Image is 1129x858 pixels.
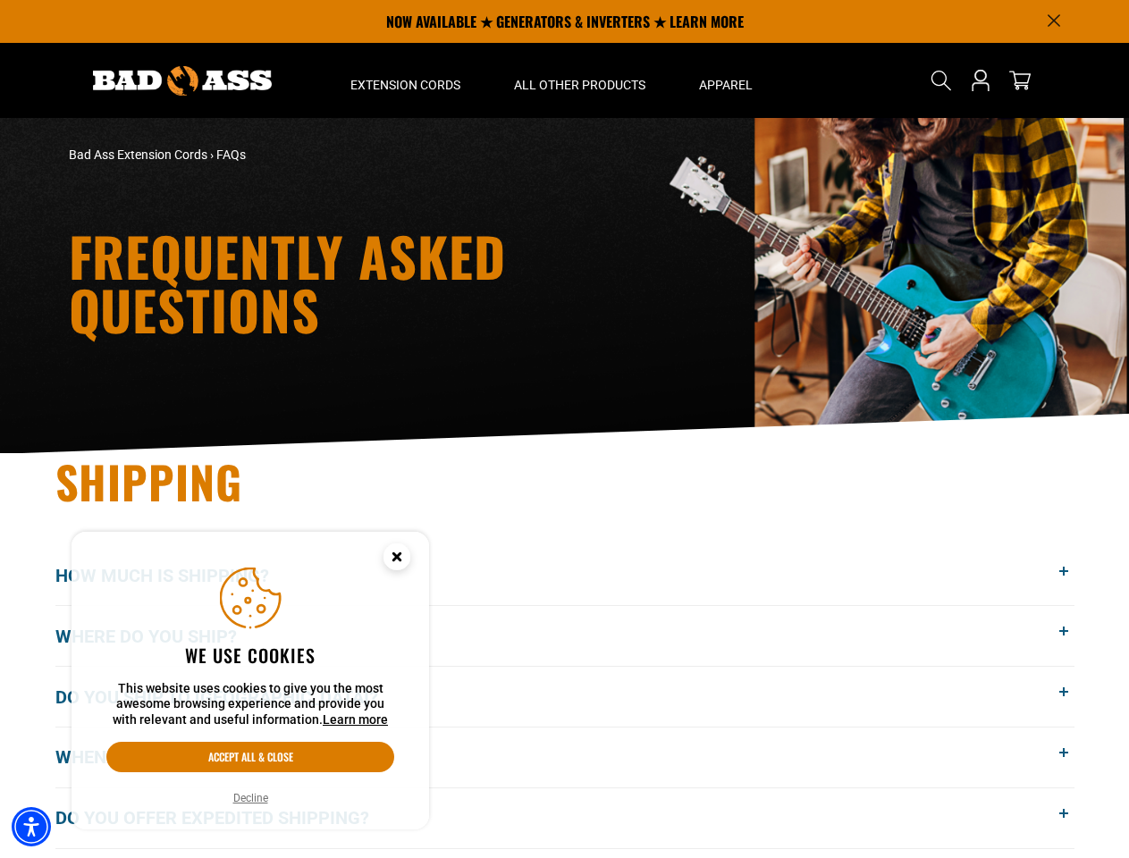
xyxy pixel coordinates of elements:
[55,744,366,770] span: When will my order get here?
[487,43,672,118] summary: All Other Products
[55,546,1074,606] button: How much is shipping?
[55,448,243,514] span: Shipping
[93,66,272,96] img: Bad Ass Extension Cords
[106,681,394,728] p: This website uses cookies to give you the most awesome browsing experience and provide you with r...
[55,667,1074,727] button: Do you ship to [GEOGRAPHIC_DATA]?
[55,623,264,650] span: Where do you ship?
[699,77,753,93] span: Apparel
[350,77,460,93] span: Extension Cords
[69,147,207,162] a: Bad Ass Extension Cords
[55,606,1074,666] button: Where do you ship?
[55,684,405,711] span: Do you ship to [GEOGRAPHIC_DATA]?
[514,77,645,93] span: All Other Products
[927,66,956,95] summary: Search
[55,728,1074,787] button: When will my order get here?
[12,807,51,846] div: Accessibility Menu
[69,229,721,336] h1: Frequently Asked Questions
[106,643,394,667] h2: We use cookies
[210,147,214,162] span: ›
[966,43,995,118] a: Open this option
[228,789,274,807] button: Decline
[72,532,429,830] aside: Cookie Consent
[672,43,779,118] summary: Apparel
[365,532,429,587] button: Close this option
[324,43,487,118] summary: Extension Cords
[323,712,388,727] a: This website uses cookies to give you the most awesome browsing experience and provide you with r...
[55,788,1074,848] button: Do you offer expedited shipping?
[55,562,296,589] span: How much is shipping?
[216,147,246,162] span: FAQs
[106,742,394,772] button: Accept all & close
[69,146,721,164] nav: breadcrumbs
[1006,70,1034,91] a: cart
